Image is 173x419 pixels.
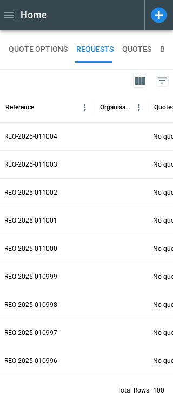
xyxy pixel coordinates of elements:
[4,328,57,338] p: REQ-2025-010997
[4,300,57,310] p: REQ-2025-010998
[117,386,151,395] p: Total Rows:
[132,100,146,114] button: Organisation column menu
[4,188,57,197] p: REQ-2025-011002
[122,37,151,63] button: QUOTES
[78,100,92,114] button: Reference column menu
[4,272,57,281] p: REQ-2025-010999
[4,244,57,253] p: REQ-2025-011000
[5,104,34,111] div: Reference
[21,9,47,22] h1: Home
[4,356,57,366] p: REQ-2025-010996
[76,37,114,63] button: REQUESTS
[100,104,132,111] div: Organisation
[4,160,57,169] p: REQ-2025-011003
[4,216,57,225] p: REQ-2025-011001
[4,132,57,141] p: REQ-2025-011004
[153,386,164,395] p: 100
[9,37,68,63] button: QUOTE OPTIONS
